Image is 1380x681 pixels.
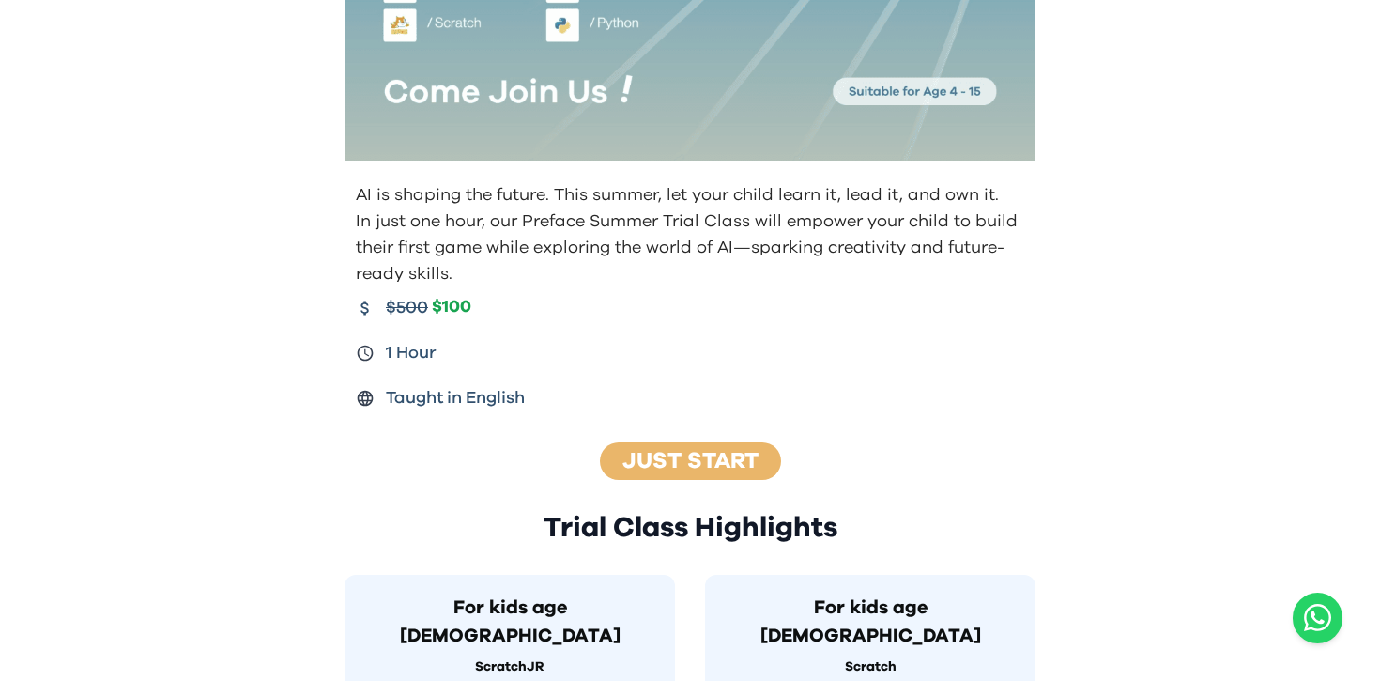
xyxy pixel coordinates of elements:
span: $500 [386,295,428,321]
p: In just one hour, our Preface Summer Trial Class will empower your child to build their first gam... [356,209,1028,287]
h3: For kids age [DEMOGRAPHIC_DATA] [363,594,656,650]
p: AI is shaping the future. This summer, let your child learn it, lead it, and own it. [356,182,1028,209]
button: Just Start [594,441,787,481]
button: Open WhatsApp chat [1293,593,1342,643]
span: 1 Hour [386,340,437,366]
span: Taught in English [386,385,525,411]
h2: Trial Class Highlights [345,511,1035,545]
span: $100 [432,297,471,318]
h3: For kids age [DEMOGRAPHIC_DATA] [724,594,1017,650]
p: ScratchJR [363,658,656,677]
p: Scratch [724,658,1017,677]
a: Chat with us on WhatsApp [1293,593,1342,643]
a: Just Start [622,450,759,472]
